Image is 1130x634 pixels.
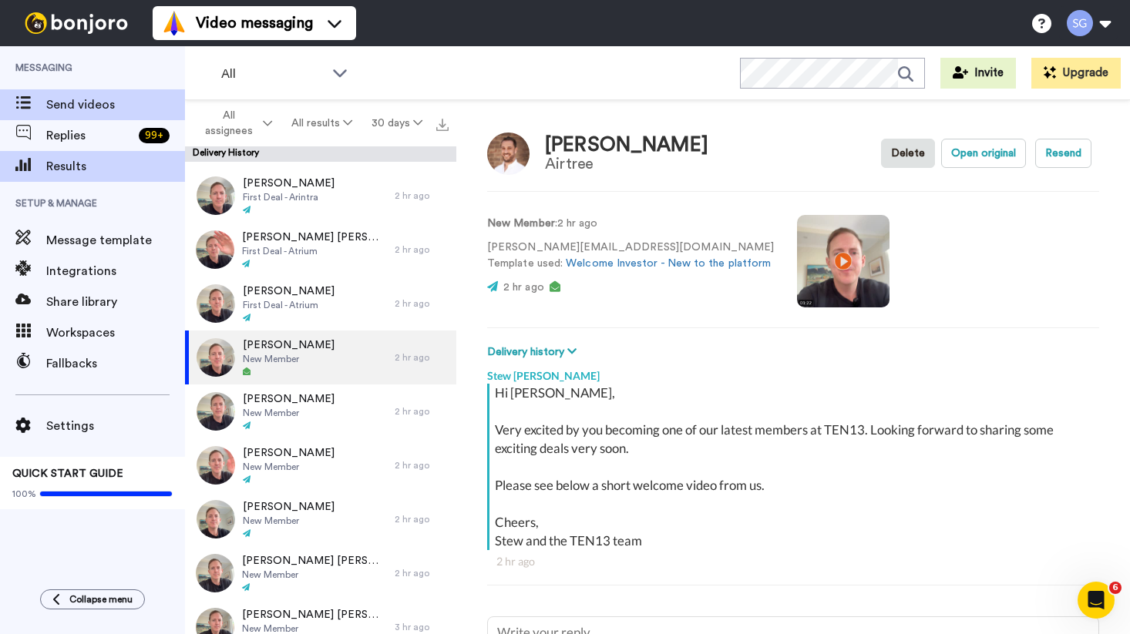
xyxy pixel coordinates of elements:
[395,513,449,525] div: 2 hr ago
[197,500,235,538] img: 845f3311-69a1-4882-af75-332bbddfd205-thumb.jpg
[243,461,335,473] span: New Member
[432,112,453,135] button: Export all results that match these filters now.
[197,108,260,139] span: All assignees
[243,499,335,515] span: [PERSON_NAME]
[487,361,1099,384] div: Stew [PERSON_NAME]
[940,58,1016,89] button: Invite
[197,392,235,431] img: b17faca6-e2d4-454f-9b9d-3c0f4977b039-thumb.jpg
[46,231,185,250] span: Message template
[1031,58,1121,89] button: Upgrade
[395,243,449,256] div: 2 hr ago
[395,351,449,364] div: 2 hr ago
[185,492,456,546] a: [PERSON_NAME]New Member2 hr ago
[139,128,170,143] div: 99 +
[395,190,449,202] div: 2 hr ago
[395,567,449,579] div: 2 hr ago
[242,553,387,569] span: [PERSON_NAME] [PERSON_NAME]
[566,258,771,269] a: Welcome Investor - New to the platform
[197,446,235,485] img: 72a7eaf6-ffa0-47cd-8e5e-1d48fdf0abba-thumb.jpg
[162,11,187,35] img: vm-color.svg
[46,293,185,311] span: Share library
[69,593,133,605] span: Collapse menu
[545,134,708,156] div: [PERSON_NAME]
[40,589,145,609] button: Collapse menu
[196,554,234,592] img: a85d283c-56a2-49b3-b78a-0432c6f97f08-thumb.jpg
[243,299,335,311] span: First Deal - Atrium
[242,607,387,622] span: [PERSON_NAME] [PERSON_NAME]
[243,337,335,353] span: [PERSON_NAME]
[185,438,456,492] a: [PERSON_NAME]New Member2 hr ago
[243,391,335,407] span: [PERSON_NAME]
[12,488,36,500] span: 100%
[46,417,185,435] span: Settings
[12,468,123,479] span: QUICK START GUIDE
[487,216,774,232] p: : 2 hr ago
[185,223,456,277] a: [PERSON_NAME] [PERSON_NAME]First Deal - Atrium2 hr ago
[1109,582,1122,594] span: 6
[188,102,282,145] button: All assignees
[242,245,387,257] span: First Deal - Atrium
[243,445,335,461] span: [PERSON_NAME]
[395,405,449,418] div: 2 hr ago
[395,297,449,310] div: 2 hr ago
[495,384,1095,550] div: Hi [PERSON_NAME], Very excited by you becoming one of our latest members at TEN13. Looking forwar...
[46,262,185,280] span: Integrations
[46,324,185,342] span: Workspaces
[487,218,555,229] strong: New Member
[395,459,449,471] div: 2 hr ago
[243,353,335,365] span: New Member
[196,12,313,34] span: Video messaging
[243,176,335,191] span: [PERSON_NAME]
[243,515,335,527] span: New Member
[941,139,1026,168] button: Open original
[487,344,581,361] button: Delivery history
[46,354,185,373] span: Fallbacks
[46,126,133,145] span: Replies
[197,338,235,377] img: b9d5070d-9441-4618-b70a-b7e7d7cc0262-thumb.jpg
[1078,582,1115,619] iframe: Intercom live chat
[395,621,449,633] div: 3 hr ago
[185,546,456,600] a: [PERSON_NAME] [PERSON_NAME]New Member2 hr ago
[243,191,335,203] span: First Deal - Arintra
[243,283,335,299] span: [PERSON_NAME]
[362,109,432,137] button: 30 days
[221,65,325,83] span: All
[242,230,387,245] span: [PERSON_NAME] [PERSON_NAME]
[1035,139,1091,168] button: Resend
[487,133,530,175] img: Image of Christopher Robert Sponiar
[185,169,456,223] a: [PERSON_NAME]First Deal - Arintra2 hr ago
[487,240,774,272] p: [PERSON_NAME][EMAIL_ADDRESS][DOMAIN_NAME] Template used:
[46,157,185,176] span: Results
[545,156,708,173] div: Airtree
[496,554,1090,569] div: 2 hr ago
[185,277,456,330] a: [PERSON_NAME]First Deal - Atrium2 hr ago
[46,96,185,114] span: Send videos
[242,569,387,581] span: New Member
[197,284,235,323] img: 81477ba6-e4aa-41f1-ba46-f61065d9a47b-thumb.jpg
[196,230,234,269] img: 9abfda9b-6f17-418c-b799-c46a98d2587d-thumb.jpg
[197,176,235,215] img: 9ce71551-31c0-4ba0-ac18-3d8e38cf73e7-thumb.jpg
[282,109,362,137] button: All results
[18,12,134,34] img: bj-logo-header-white.svg
[185,330,456,384] a: [PERSON_NAME]New Member2 hr ago
[436,119,449,131] img: export.svg
[185,384,456,438] a: [PERSON_NAME]New Member2 hr ago
[503,282,544,293] span: 2 hr ago
[243,407,335,419] span: New Member
[185,146,456,162] div: Delivery History
[881,139,935,168] button: Delete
